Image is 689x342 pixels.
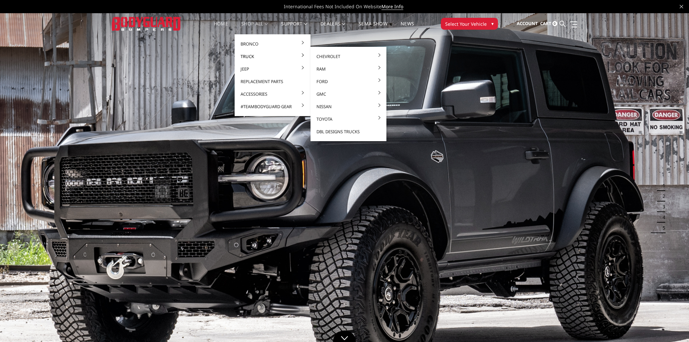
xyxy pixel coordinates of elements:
a: Support [281,21,307,34]
a: GMC [313,88,384,100]
span: Account [517,20,538,26]
a: shop all [241,21,268,34]
a: #TeamBodyguard Gear [237,100,308,113]
a: Toyota [313,113,384,125]
button: 1 of 5 [659,181,665,191]
a: Jeep [237,63,308,75]
a: Truck [237,50,308,63]
button: 2 of 5 [659,191,665,202]
button: 3 of 5 [659,202,665,212]
a: Ford [313,75,384,88]
button: Select Your Vehicle [441,18,498,30]
a: Home [214,21,228,34]
a: News [401,21,414,34]
a: Accessories [237,88,308,100]
span: ▾ [491,20,494,27]
a: Replacement Parts [237,75,308,88]
a: More Info [381,3,403,10]
a: Bronco [237,38,308,50]
button: 4 of 5 [659,212,665,223]
a: Click to Down [333,330,356,342]
a: Chevrolet [313,50,384,63]
a: Nissan [313,100,384,113]
span: Select Your Vehicle [445,20,487,27]
a: Cart 0 [540,15,557,33]
a: SEMA Show [359,21,387,34]
a: Account [517,15,538,33]
img: BODYGUARD BUMPERS [112,17,181,30]
span: Cart [540,20,551,26]
button: 5 of 5 [659,223,665,233]
a: Dealers [320,21,345,34]
a: Ram [313,63,384,75]
a: DBL Designs Trucks [313,125,384,138]
span: 0 [552,21,557,26]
